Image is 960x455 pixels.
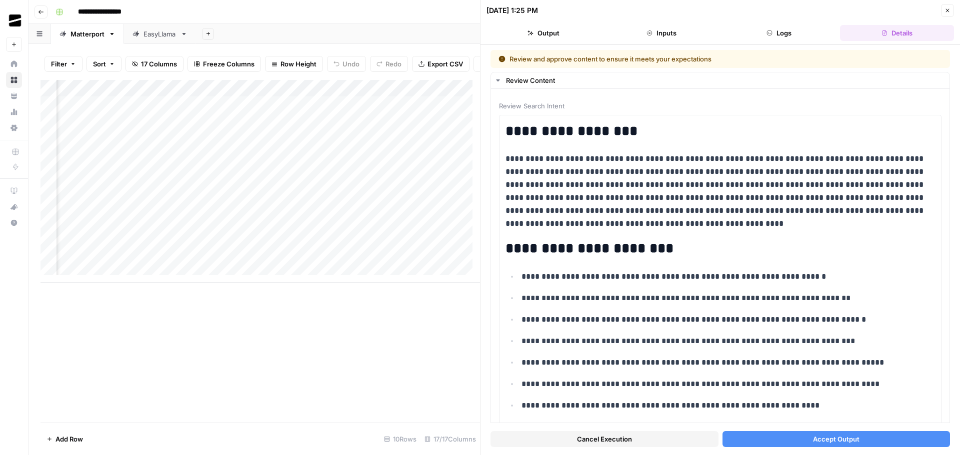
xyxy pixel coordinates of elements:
button: Help + Support [6,215,22,231]
div: [DATE] 1:25 PM [486,5,538,15]
button: Details [840,25,954,41]
span: Freeze Columns [203,59,254,69]
button: Cancel Execution [490,431,718,447]
button: Export CSV [412,56,469,72]
div: 10 Rows [380,431,420,447]
span: Export CSV [427,59,463,69]
button: Redo [370,56,408,72]
button: Accept Output [722,431,950,447]
button: Inputs [604,25,718,41]
button: Review Content [491,72,949,88]
span: 17 Columns [141,59,177,69]
button: Sort [86,56,121,72]
a: EasyLlama [124,24,196,44]
img: OGM Logo [6,11,24,29]
button: Freeze Columns [187,56,261,72]
button: Workspace: OGM [6,8,22,33]
div: Review Content [506,75,943,85]
span: Cancel Execution [577,434,632,444]
button: 17 Columns [125,56,183,72]
span: Redo [385,59,401,69]
a: Your Data [6,88,22,104]
span: Sort [93,59,106,69]
span: Add Row [55,434,83,444]
span: Row Height [280,59,316,69]
button: Undo [327,56,366,72]
a: Home [6,56,22,72]
button: Filter [44,56,82,72]
span: Filter [51,59,67,69]
span: Undo [342,59,359,69]
a: Matterport [51,24,124,44]
button: What's new? [6,199,22,215]
div: Matterport [70,29,104,39]
button: Add Row [40,431,89,447]
a: Settings [6,120,22,136]
div: 17/17 Columns [420,431,480,447]
button: Row Height [265,56,323,72]
div: What's new? [6,199,21,214]
a: Usage [6,104,22,120]
a: Browse [6,72,22,88]
button: Logs [722,25,836,41]
div: Review and approve content to ensure it meets your expectations [498,54,827,64]
span: Review Search Intent [499,101,941,111]
a: AirOps Academy [6,183,22,199]
div: EasyLlama [143,29,176,39]
span: Accept Output [813,434,859,444]
button: Output [486,25,600,41]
